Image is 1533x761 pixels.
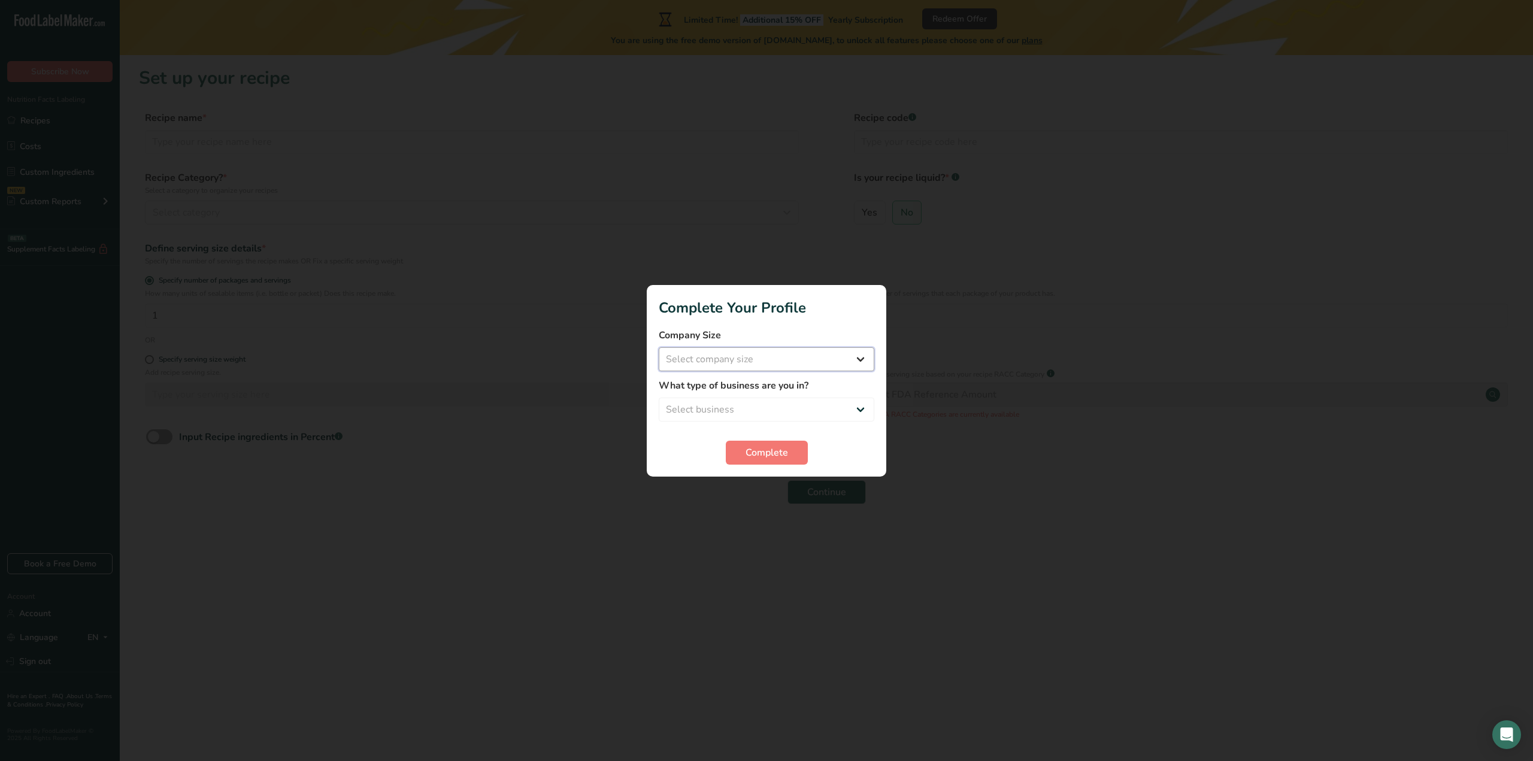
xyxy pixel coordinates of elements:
h1: Complete Your Profile [659,297,874,319]
label: What type of business are you in? [659,378,874,393]
button: Complete [726,441,808,465]
label: Company Size [659,328,874,342]
div: Open Intercom Messenger [1492,720,1521,749]
span: Complete [746,445,788,460]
